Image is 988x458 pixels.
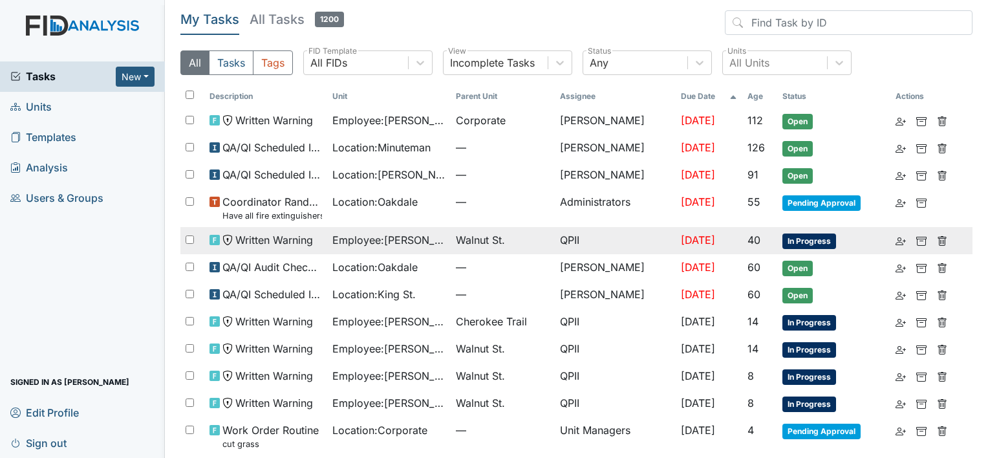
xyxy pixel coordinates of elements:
[450,55,535,71] div: Incomplete Tasks
[332,314,446,329] span: Employee : [PERSON_NAME]
[456,341,505,356] span: Walnut St.
[332,422,427,438] span: Location : Corporate
[10,188,103,208] span: Users & Groups
[916,194,927,210] a: Archive
[937,140,947,155] a: Delete
[332,341,446,356] span: Employee : [PERSON_NAME]
[209,50,253,75] button: Tasks
[456,113,506,128] span: Corporate
[782,315,836,331] span: In Progress
[782,369,836,385] span: In Progress
[456,167,549,182] span: —
[555,309,676,336] td: QPII
[235,113,313,128] span: Written Warning
[250,10,344,28] h5: All Tasks
[204,85,328,107] th: Toggle SortBy
[916,422,927,438] a: Archive
[332,232,446,248] span: Employee : [PERSON_NAME]
[10,69,116,84] span: Tasks
[937,422,947,438] a: Delete
[681,342,715,355] span: [DATE]
[782,288,813,303] span: Open
[747,342,758,355] span: 14
[235,341,313,356] span: Written Warning
[782,168,813,184] span: Open
[235,314,313,329] span: Written Warning
[332,140,431,155] span: Location : Minuteman
[890,85,955,107] th: Actions
[235,232,313,248] span: Written Warning
[310,55,347,71] div: All FIDs
[937,259,947,275] a: Delete
[235,368,313,384] span: Written Warning
[916,232,927,248] a: Archive
[916,341,927,356] a: Archive
[681,234,715,246] span: [DATE]
[681,315,715,328] span: [DATE]
[222,194,323,222] span: Coordinator Random Have all fire extinguishers been inspected?
[555,254,676,281] td: [PERSON_NAME]
[777,85,890,107] th: Toggle SortBy
[456,314,527,329] span: Cherokee Trail
[681,261,715,274] span: [DATE]
[916,140,927,155] a: Archive
[456,287,549,302] span: —
[916,167,927,182] a: Archive
[555,107,676,135] td: [PERSON_NAME]
[937,341,947,356] a: Delete
[747,114,763,127] span: 112
[555,281,676,309] td: [PERSON_NAME]
[681,195,715,208] span: [DATE]
[456,422,549,438] span: —
[937,395,947,411] a: Delete
[729,55,769,71] div: All Units
[222,438,319,450] small: cut grass
[222,167,323,182] span: QA/QI Scheduled Inspection
[555,363,676,390] td: QPII
[456,259,549,275] span: —
[10,97,52,117] span: Units
[332,368,446,384] span: Employee : [PERSON_NAME][GEOGRAPHIC_DATA]
[937,287,947,302] a: Delete
[253,50,293,75] button: Tags
[747,369,754,382] span: 8
[555,189,676,227] td: Administrators
[742,85,778,107] th: Toggle SortBy
[10,127,76,147] span: Templates
[747,261,760,274] span: 60
[222,259,323,275] span: QA/QI Audit Checklist (ICF)
[916,113,927,128] a: Archive
[451,85,554,107] th: Toggle SortBy
[937,232,947,248] a: Delete
[590,55,608,71] div: Any
[235,395,313,411] span: Written Warning
[782,342,836,358] span: In Progress
[916,395,927,411] a: Archive
[747,195,760,208] span: 55
[456,232,505,248] span: Walnut St.
[747,424,754,437] span: 4
[456,194,549,210] span: —
[456,368,505,384] span: Walnut St.
[10,402,79,422] span: Edit Profile
[937,167,947,182] a: Delete
[747,168,758,181] span: 91
[180,50,293,75] div: Type filter
[315,12,344,27] span: 1200
[916,314,927,329] a: Archive
[937,314,947,329] a: Delete
[782,424,861,439] span: Pending Approval
[180,50,209,75] button: All
[10,158,68,178] span: Analysis
[555,162,676,189] td: [PERSON_NAME]
[681,141,715,154] span: [DATE]
[747,288,760,301] span: 60
[782,234,836,249] span: In Progress
[747,315,758,328] span: 14
[916,368,927,384] a: Archive
[916,287,927,302] a: Archive
[725,10,972,35] input: Find Task by ID
[681,114,715,127] span: [DATE]
[332,113,446,128] span: Employee : [PERSON_NAME]
[681,424,715,437] span: [DATE]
